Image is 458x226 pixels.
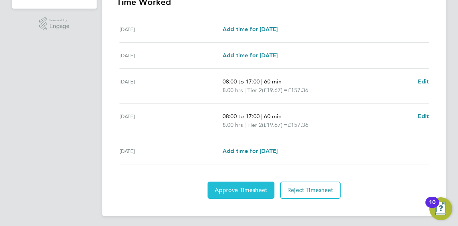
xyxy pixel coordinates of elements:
[418,77,429,86] a: Edit
[247,121,262,129] span: Tier 2
[120,77,223,95] div: [DATE]
[120,147,223,155] div: [DATE]
[247,86,262,95] span: Tier 2
[287,187,333,194] span: Reject Timesheet
[39,17,70,31] a: Powered byEngage
[223,121,243,128] span: 8.00 hrs
[280,182,341,199] button: Reject Timesheet
[264,78,282,85] span: 60 min
[120,25,223,34] div: [DATE]
[429,202,435,212] div: 10
[244,121,246,128] span: |
[223,52,278,59] span: Add time for [DATE]
[223,113,260,120] span: 08:00 to 17:00
[223,26,278,33] span: Add time for [DATE]
[208,182,274,199] button: Approve Timesheet
[120,51,223,60] div: [DATE]
[49,17,69,23] span: Powered by
[262,87,288,93] span: (£19.67) =
[418,112,429,121] a: Edit
[244,87,246,93] span: |
[261,78,263,85] span: |
[223,25,278,34] a: Add time for [DATE]
[120,112,223,129] div: [DATE]
[418,78,429,85] span: Edit
[223,147,278,155] a: Add time for [DATE]
[49,23,69,29] span: Engage
[418,113,429,120] span: Edit
[223,87,243,93] span: 8.00 hrs
[288,87,308,93] span: £157.36
[288,121,308,128] span: £157.36
[215,187,267,194] span: Approve Timesheet
[223,51,278,60] a: Add time for [DATE]
[261,113,263,120] span: |
[264,113,282,120] span: 60 min
[223,148,278,154] span: Add time for [DATE]
[429,197,452,220] button: Open Resource Center, 10 new notifications
[262,121,288,128] span: (£19.67) =
[223,78,260,85] span: 08:00 to 17:00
